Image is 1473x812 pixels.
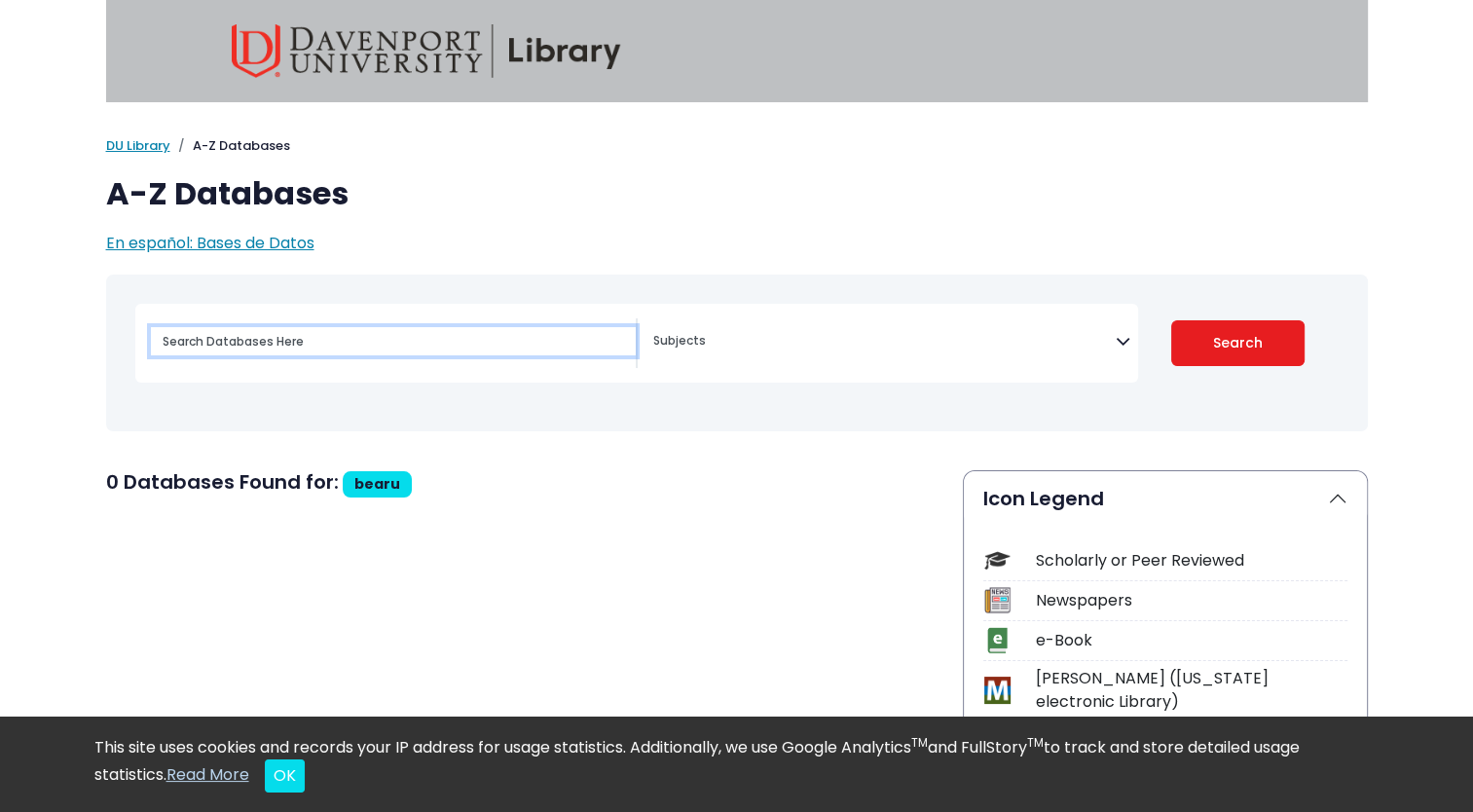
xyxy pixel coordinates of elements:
div: e-Book [1036,629,1347,652]
div: [PERSON_NAME] ([US_STATE] electronic Library) [1036,667,1347,714]
div: This site uses cookies and records your IP address for usage statistics. Additionally, we use Goo... [94,736,1380,793]
a: Read More [166,763,249,786]
img: Icon Newspapers [984,587,1011,613]
img: Icon MeL (Michigan electronic Library) [984,677,1011,703]
li: A-Z Databases [170,136,290,156]
a: En español: Bases de Datos [106,232,314,254]
sup: TM [1027,734,1044,751]
img: Icon e-Book [984,627,1011,653]
span: 0 Databases Found for: [106,468,339,496]
img: Icon Scholarly or Peer Reviewed [984,547,1011,573]
a: DU Library [106,136,170,155]
textarea: Search [653,335,1116,351]
div: Scholarly or Peer Reviewed [1036,549,1347,572]
h1: A-Z Databases [106,175,1368,212]
span: bearu [354,474,400,494]
sup: TM [911,734,928,751]
div: Newspapers [1036,589,1347,612]
img: Davenport University Library [232,24,621,78]
nav: breadcrumb [106,136,1368,156]
button: Close [265,759,305,793]
button: Icon Legend [964,471,1367,526]
nav: Search filters [106,275,1368,431]
button: Submit for Search Results [1171,320,1305,366]
input: Search database by title or keyword [151,327,636,355]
